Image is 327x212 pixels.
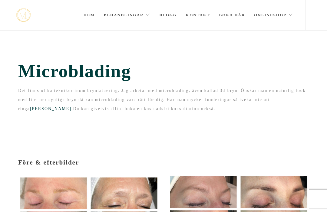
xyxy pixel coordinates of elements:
[18,61,309,82] span: Microblading
[16,8,31,22] img: mjstudio
[18,159,79,166] span: Före & efterbilder
[16,8,31,22] a: mjstudio mjstudio mjstudio
[30,106,73,111] a: [PERSON_NAME].
[18,86,309,113] p: Det finns olika tekniker inom bryntatuering. Jag arbetar med microblading, även kallad 3d-bryn. Ö...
